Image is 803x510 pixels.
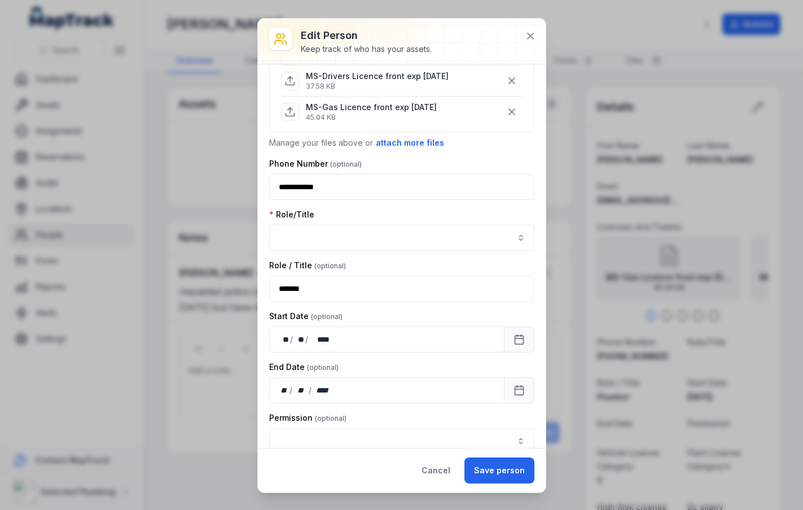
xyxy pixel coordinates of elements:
div: year, [313,385,334,396]
div: day, [279,385,290,396]
label: Start Date [269,311,343,322]
label: Phone Number [269,158,362,169]
p: Manage your files above or [269,137,534,149]
div: month, [293,385,309,396]
button: attach more files [375,137,445,149]
label: End Date [269,361,339,373]
button: Calendar [504,377,534,403]
p: 45.04 KB [306,113,437,122]
p: 37.58 KB [306,82,449,91]
label: Permission [269,412,346,424]
p: MS-Gas Licence front exp [DATE] [306,102,437,113]
button: Cancel [412,457,460,483]
div: month, [294,334,305,345]
h3: Edit person [301,28,432,43]
div: / [290,334,294,345]
div: year, [309,334,331,345]
div: day, [279,334,290,345]
label: Role / Title [269,260,346,271]
p: MS-Drivers Licence front exp [DATE] [306,71,449,82]
button: Calendar [504,326,534,352]
button: Save person [464,457,534,483]
label: Role/Title [269,209,314,220]
div: / [309,385,313,396]
div: Keep track of who has your assets. [301,43,432,55]
div: / [289,385,293,396]
div: / [305,334,309,345]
